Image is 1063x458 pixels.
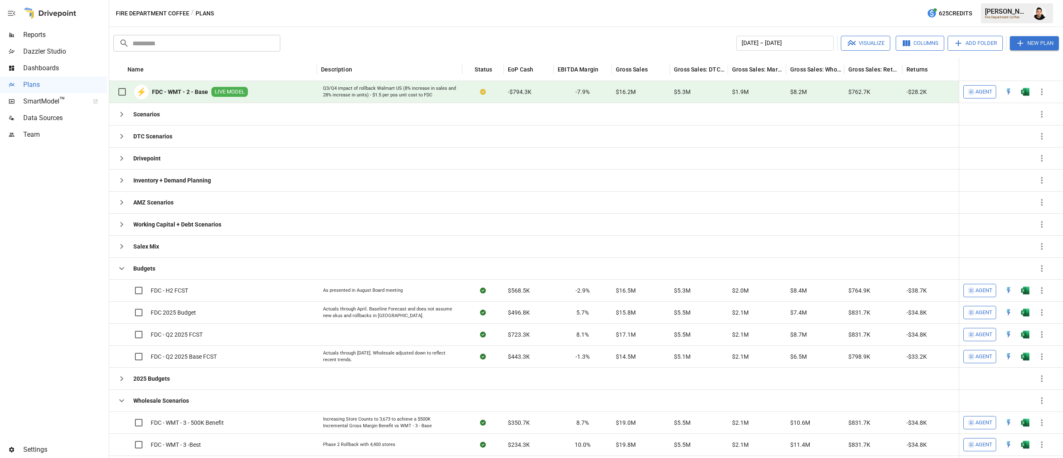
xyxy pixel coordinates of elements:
[896,36,944,51] button: Columns
[1021,330,1029,339] img: g5qfjXmAAAAABJRU5ErkJggg==
[674,286,691,295] span: $5.3M
[790,419,810,427] span: $10.6M
[1004,308,1013,317] div: Open in Quick Edit
[191,8,194,19] div: /
[985,15,1028,19] div: Fire Department Coffee
[133,220,221,229] b: Working Capital + Debt Scenarios
[508,441,530,449] span: $234.3K
[23,63,107,73] span: Dashboards
[1021,308,1029,317] div: Open in Excel
[480,330,486,339] div: Sync complete
[923,6,975,21] button: 625Credits
[1033,7,1046,20] div: Francisco Sanchez
[480,352,486,361] div: Sync complete
[1004,88,1013,96] img: quick-edit-flash.b8aec18c.svg
[616,88,636,96] span: $16.2M
[133,396,189,405] b: Wholesale Scenarios
[133,264,155,273] b: Budgets
[1021,88,1029,96] img: g5qfjXmAAAAABJRU5ErkJggg==
[790,66,841,73] div: Gross Sales: Wholesale
[1028,2,1051,25] button: Francisco Sanchez
[790,330,807,339] span: $8.7M
[475,66,492,73] div: Status
[23,47,107,57] span: Dazzler Studio
[841,36,890,51] button: Visualize
[152,88,208,96] b: FDC - WMT - 2 - Base
[732,308,749,317] span: $2.1M
[848,308,870,317] span: $831.7K
[975,352,992,362] span: Agent
[674,88,691,96] span: $5.3M
[127,66,144,73] div: Name
[963,350,996,363] button: Agent
[732,352,749,361] span: $2.1M
[134,85,149,99] div: ⚡
[151,330,203,339] span: FDC - Q2 2025 FCST
[1021,419,1029,427] div: Open in Excel
[906,66,928,73] div: Returns
[1004,330,1013,339] div: Open in Quick Edit
[1004,88,1013,96] div: Open in Quick Edit
[848,66,899,73] div: Gross Sales: Retail
[1021,441,1029,449] div: Open in Excel
[1021,286,1029,295] img: g5qfjXmAAAAABJRU5ErkJggg==
[508,330,530,339] span: $723.3K
[1021,88,1029,96] div: Open in Excel
[948,36,1003,51] button: Add Folder
[963,85,996,98] button: Agent
[1010,36,1059,50] button: New Plan
[133,242,159,251] b: Salex Mix
[508,66,533,73] div: EoP Cash
[963,438,996,451] button: Agent
[1004,286,1013,295] img: quick-edit-flash.b8aec18c.svg
[963,328,996,341] button: Agent
[23,113,107,123] span: Data Sources
[848,352,870,361] span: $798.9K
[616,419,636,427] span: $19.0M
[790,88,807,96] span: $8.2M
[616,330,636,339] span: $17.1M
[963,306,996,319] button: Agent
[133,374,170,383] b: 2025 Budgets
[151,352,217,361] span: FDC - Q2 2025 Base FCST
[323,306,456,319] div: Actuals through April. Baseline Forecast and does not assume new skus and rollbacks in [GEOGRAPHI...
[616,352,636,361] span: $14.5M
[906,88,927,96] span: -$28.2K
[1004,441,1013,449] div: Open in Quick Edit
[59,95,65,106] span: ™
[674,330,691,339] span: $5.5M
[906,441,927,449] span: -$34.8K
[848,286,870,295] span: $764.9K
[151,308,196,317] span: FDC 2025 Budget
[23,30,107,40] span: Reports
[985,7,1028,15] div: [PERSON_NAME]
[674,66,725,73] div: Gross Sales: DTC Online
[975,440,992,450] span: Agent
[674,441,691,449] span: $5.5M
[1004,286,1013,295] div: Open in Quick Edit
[151,441,201,449] span: FDC - WMT - 3 -Best
[323,441,395,448] div: Phase 2 Rollback with 4,400 stores
[736,36,834,51] button: [DATE] – [DATE]
[480,286,486,295] div: Sync complete
[508,286,530,295] span: $568.5K
[848,419,870,427] span: $831.7K
[1004,330,1013,339] img: quick-edit-flash.b8aec18c.svg
[480,88,486,96] div: Your plan has changes in Excel that are not reflected in the Drivepoint Data Warehouse, select "S...
[116,8,189,19] button: Fire Department Coffee
[1004,419,1013,427] div: Open in Quick Edit
[790,441,810,449] span: $11.4M
[211,88,248,96] span: LIVE MODEL
[480,419,486,427] div: Sync complete
[732,419,749,427] span: $2.1M
[133,132,172,140] b: DTC Scenarios
[558,66,598,73] div: EBITDA Margin
[732,441,749,449] span: $2.1M
[1021,286,1029,295] div: Open in Excel
[1004,308,1013,317] img: quick-edit-flash.b8aec18c.svg
[480,441,486,449] div: Sync complete
[480,308,486,317] div: Sync complete
[133,198,174,207] b: AMZ Scenarios
[732,330,749,339] span: $2.1M
[1004,352,1013,361] div: Open in Quick Edit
